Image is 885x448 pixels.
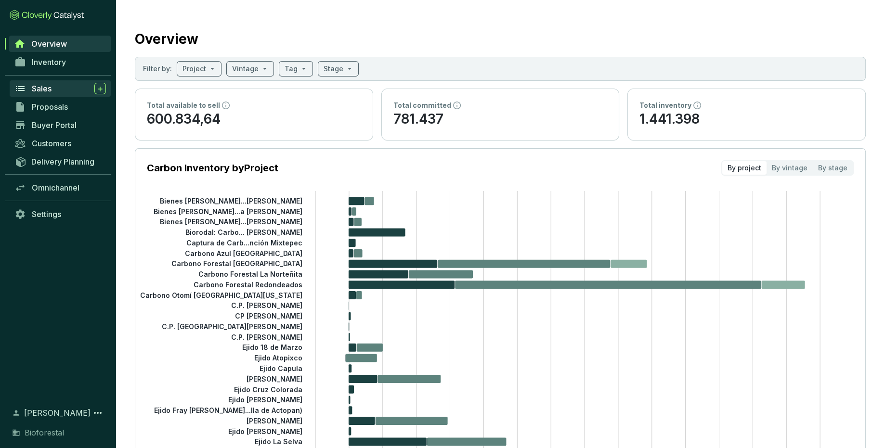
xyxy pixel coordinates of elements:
[147,110,361,128] p: 600.834,64
[10,80,111,97] a: Sales
[10,179,111,196] a: Omnichannel
[185,228,302,236] tspan: Biorodal: Carbo... [PERSON_NAME]
[231,301,302,309] tspan: C.P. [PERSON_NAME]
[135,29,198,49] h2: Overview
[186,239,302,247] tspan: Captura de Carb...nción Mixtepec
[255,437,302,446] tspan: Ejido La Selva
[32,57,66,67] span: Inventory
[31,157,94,166] span: Delivery Planning
[160,197,302,205] tspan: Bienes [PERSON_NAME]...[PERSON_NAME]
[10,117,111,133] a: Buyer Portal
[25,427,64,438] span: Bioforestal
[767,161,813,175] div: By vintage
[154,207,302,215] tspan: Bienes [PERSON_NAME]...a [PERSON_NAME]
[393,110,608,128] p: 781.437
[254,354,302,362] tspan: Ejido Atopixco
[247,374,302,383] tspan: [PERSON_NAME]
[154,406,302,414] tspan: Ejido Fray [PERSON_NAME]...lla de Actopan)
[639,101,691,110] p: Total inventory
[198,270,302,278] tspan: Carbono Forestal La Norteñita
[639,110,854,128] p: 1.441.398
[32,120,77,130] span: Buyer Portal
[147,161,278,175] p: Carbon Inventory by Project
[32,139,71,148] span: Customers
[140,291,302,299] tspan: Carbono Otomí [GEOGRAPHIC_DATA][US_STATE]
[813,161,853,175] div: By stage
[162,322,302,331] tspan: C.P. [GEOGRAPHIC_DATA][PERSON_NAME]
[31,39,67,49] span: Overview
[9,36,111,52] a: Overview
[228,396,302,404] tspan: Ejido [PERSON_NAME]
[10,206,111,222] a: Settings
[185,249,302,257] tspan: Carbono Azul [GEOGRAPHIC_DATA]
[143,64,172,74] p: Filter by:
[242,343,302,351] tspan: Ejido 18 de Marzo
[721,160,854,176] div: segmented control
[260,364,302,372] tspan: Ejido Capula
[32,183,79,192] span: Omnichannel
[171,259,302,268] tspan: Carbono Forestal [GEOGRAPHIC_DATA]
[228,427,302,435] tspan: Ejido [PERSON_NAME]
[24,407,91,419] span: [PERSON_NAME]
[393,101,451,110] p: Total committed
[247,417,302,425] tspan: [PERSON_NAME]
[234,385,302,393] tspan: Ejido Cruz Colorada
[32,84,52,93] span: Sales
[194,281,302,289] tspan: Carbono Forestal Redondeados
[10,135,111,152] a: Customers
[10,99,111,115] a: Proposals
[10,154,111,169] a: Delivery Planning
[160,218,302,226] tspan: Bienes [PERSON_NAME]...[PERSON_NAME]
[32,209,61,219] span: Settings
[722,161,767,175] div: By project
[10,54,111,70] a: Inventory
[235,312,302,320] tspan: CP [PERSON_NAME]
[231,333,302,341] tspan: C.P. [PERSON_NAME]
[32,102,68,112] span: Proposals
[147,101,220,110] p: Total available to sell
